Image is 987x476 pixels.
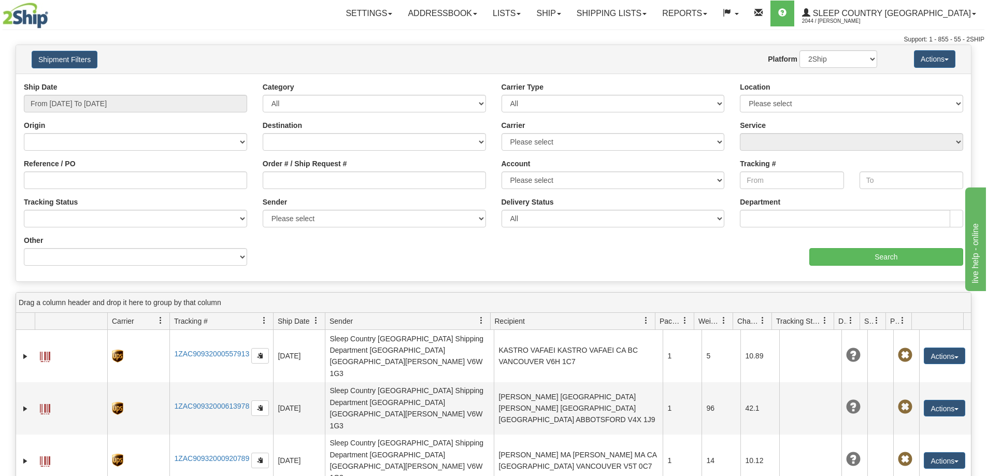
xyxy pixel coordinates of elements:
[473,312,490,329] a: Sender filter column settings
[924,400,965,416] button: Actions
[890,316,899,326] span: Pickup Status
[112,454,123,467] img: 8 - UPS
[898,348,912,363] span: Pickup Not Assigned
[740,171,843,189] input: From
[528,1,568,26] a: Ship
[40,399,50,416] a: Label
[330,316,353,326] span: Sender
[802,16,880,26] span: 2044 / [PERSON_NAME]
[278,316,309,326] span: Ship Date
[740,158,776,169] label: Tracking #
[846,452,861,467] span: Unknown
[924,348,965,364] button: Actions
[325,382,494,435] td: Sleep Country [GEOGRAPHIC_DATA] Shipping Department [GEOGRAPHIC_DATA] [GEOGRAPHIC_DATA][PERSON_NA...
[40,347,50,364] a: Label
[174,350,249,358] a: 1ZAC90932000557913
[838,316,847,326] span: Delivery Status
[864,316,873,326] span: Shipment Issues
[112,350,123,363] img: 8 - UPS
[754,312,771,329] a: Charge filter column settings
[20,351,31,362] a: Expand
[400,1,485,26] a: Addressbook
[8,6,96,19] div: live help - online
[16,293,971,313] div: grid grouping header
[715,312,733,329] a: Weight filter column settings
[174,402,249,410] a: 1ZAC90932000613978
[846,400,861,414] span: Unknown
[24,235,43,246] label: Other
[174,316,208,326] span: Tracking #
[663,382,702,435] td: 1
[846,348,861,363] span: Unknown
[637,312,655,329] a: Recipient filter column settings
[676,312,694,329] a: Packages filter column settings
[654,1,715,26] a: Reports
[660,316,681,326] span: Packages
[494,382,663,435] td: [PERSON_NAME] [GEOGRAPHIC_DATA][PERSON_NAME] [GEOGRAPHIC_DATA] [GEOGRAPHIC_DATA] ABBOTSFORD V4X 1J9
[273,382,325,435] td: [DATE]
[251,400,269,416] button: Copy to clipboard
[20,456,31,466] a: Expand
[251,453,269,468] button: Copy to clipboard
[502,82,543,92] label: Carrier Type
[502,120,525,131] label: Carrier
[702,330,740,382] td: 5
[740,197,780,207] label: Department
[263,82,294,92] label: Category
[810,9,971,18] span: Sleep Country [GEOGRAPHIC_DATA]
[898,452,912,467] span: Pickup Not Assigned
[24,158,76,169] label: Reference / PO
[325,330,494,382] td: Sleep Country [GEOGRAPHIC_DATA] Shipping Department [GEOGRAPHIC_DATA] [GEOGRAPHIC_DATA][PERSON_NA...
[112,316,134,326] span: Carrier
[698,316,720,326] span: Weight
[502,158,531,169] label: Account
[740,382,779,435] td: 42.1
[263,197,287,207] label: Sender
[898,400,912,414] span: Pickup Not Assigned
[174,454,249,463] a: 1ZAC90932000920789
[702,382,740,435] td: 96
[338,1,400,26] a: Settings
[495,316,525,326] span: Recipient
[24,197,78,207] label: Tracking Status
[112,402,123,415] img: 8 - UPS
[40,452,50,468] a: Label
[263,158,347,169] label: Order # / Ship Request #
[152,312,169,329] a: Carrier filter column settings
[737,316,759,326] span: Charge
[740,82,770,92] label: Location
[860,171,963,189] input: To
[273,330,325,382] td: [DATE]
[740,120,766,131] label: Service
[502,197,554,207] label: Delivery Status
[663,330,702,382] td: 1
[485,1,528,26] a: Lists
[963,185,986,291] iframe: chat widget
[924,452,965,469] button: Actions
[914,50,955,68] button: Actions
[809,248,963,266] input: Search
[24,120,45,131] label: Origin
[263,120,302,131] label: Destination
[768,54,797,64] label: Platform
[32,51,97,68] button: Shipment Filters
[251,348,269,364] button: Copy to clipboard
[494,330,663,382] td: KASTRO VAFAEI KASTRO VAFAEI CA BC VANCOUVER V6H 1C7
[255,312,273,329] a: Tracking # filter column settings
[816,312,834,329] a: Tracking Status filter column settings
[842,312,860,329] a: Delivery Status filter column settings
[794,1,984,26] a: Sleep Country [GEOGRAPHIC_DATA] 2044 / [PERSON_NAME]
[894,312,911,329] a: Pickup Status filter column settings
[20,403,31,414] a: Expand
[3,35,984,44] div: Support: 1 - 855 - 55 - 2SHIP
[3,3,48,28] img: logo2044.jpg
[24,82,58,92] label: Ship Date
[740,330,779,382] td: 10.89
[868,312,885,329] a: Shipment Issues filter column settings
[569,1,654,26] a: Shipping lists
[307,312,325,329] a: Ship Date filter column settings
[776,316,821,326] span: Tracking Status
